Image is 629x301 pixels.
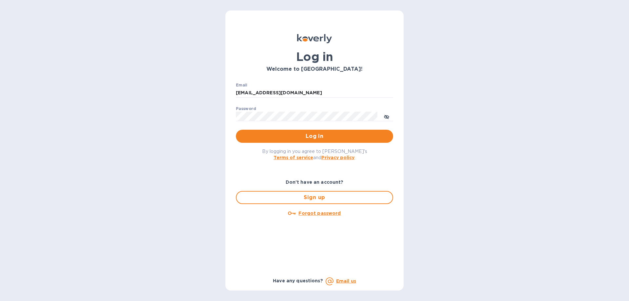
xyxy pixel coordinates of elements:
[236,107,256,111] label: Password
[236,83,247,87] label: Email
[380,110,393,123] button: toggle password visibility
[274,155,313,160] a: Terms of service
[336,278,356,284] a: Email us
[236,130,393,143] button: Log in
[262,149,367,160] span: By logging in you agree to [PERSON_NAME]'s and .
[286,179,344,185] b: Don't have an account?
[297,34,332,43] img: Koverly
[236,88,393,98] input: Enter email address
[242,194,387,201] span: Sign up
[321,155,354,160] a: Privacy policy
[236,66,393,72] h3: Welcome to [GEOGRAPHIC_DATA]!
[236,191,393,204] button: Sign up
[273,278,323,283] b: Have any questions?
[241,132,388,140] span: Log in
[298,211,341,216] u: Forgot password
[236,50,393,64] h1: Log in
